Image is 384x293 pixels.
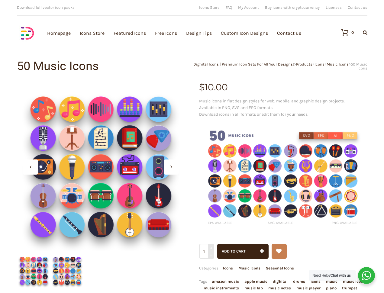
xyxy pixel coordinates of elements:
button: Add to cart [217,244,269,259]
a: trumpet [342,286,357,290]
input: Qty [199,244,213,259]
a: music [326,279,337,284]
span: $ [199,82,205,93]
a: piano [326,286,337,290]
span: Add to cart [222,249,246,253]
a: Products [296,62,312,66]
h1: 50 Music Icons [17,60,192,72]
a: Music Icons [238,266,260,270]
a: music player [296,286,321,290]
a: Music Icons [327,62,349,66]
a: Seasonal Icons [266,266,294,270]
a: dighital [273,279,288,284]
strong: Chat with us [331,273,351,278]
bdi: 10.00 [199,82,228,93]
div: 0 [351,31,354,34]
div: > > > > [192,62,367,70]
a: music lab [244,286,263,290]
a: music icons [343,279,365,284]
a: music instruments [204,286,239,290]
a: FAQ [226,5,232,9]
img: Music Icons Cover [50,254,84,288]
a: amazon music [212,279,239,284]
a: apple music [244,279,267,284]
img: Music Icons [17,254,50,288]
span: Download full vector icon packs [17,5,75,10]
a: My Account [238,5,259,9]
a: Dighital Icons | Premium Icon Sets For All Your Designs! [193,62,294,66]
a: Contact us [348,5,367,9]
a: Icons [223,266,233,270]
a: Icons Store [199,5,220,9]
a: drums [293,279,305,284]
span: Need Help? [312,273,351,278]
a: music notes [268,286,291,290]
span: Categories [199,266,294,270]
span: 50 Music Icons [351,62,367,70]
a: 0 [335,29,354,36]
a: Icons [315,62,324,66]
img: Music-Icons_ Shop-2 [17,83,185,251]
a: Buy icons with cryptocurrency [265,5,320,9]
a: Icons [311,279,321,284]
a: Licenses [326,5,342,9]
